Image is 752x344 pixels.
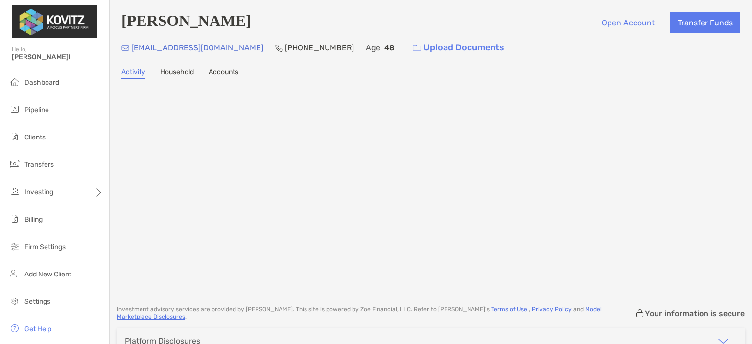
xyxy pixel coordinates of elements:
[209,68,238,79] a: Accounts
[24,243,66,251] span: Firm Settings
[9,76,21,88] img: dashboard icon
[9,131,21,142] img: clients icon
[121,45,129,51] img: Email Icon
[285,42,354,54] p: [PHONE_NUMBER]
[24,298,50,306] span: Settings
[491,306,527,313] a: Terms of Use
[117,306,635,321] p: Investment advisory services are provided by [PERSON_NAME] . This site is powered by Zoe Financia...
[384,42,395,54] p: 48
[24,325,51,333] span: Get Help
[594,12,662,33] button: Open Account
[160,68,194,79] a: Household
[413,45,421,51] img: button icon
[366,42,380,54] p: Age
[275,44,283,52] img: Phone Icon
[9,295,21,307] img: settings icon
[131,42,263,54] p: [EMAIL_ADDRESS][DOMAIN_NAME]
[645,309,745,318] p: Your information is secure
[24,188,53,196] span: Investing
[532,306,572,313] a: Privacy Policy
[9,103,21,115] img: pipeline icon
[121,68,145,79] a: Activity
[117,306,602,320] a: Model Marketplace Disclosures
[9,185,21,197] img: investing icon
[9,158,21,170] img: transfers icon
[121,12,251,33] h4: [PERSON_NAME]
[9,240,21,252] img: firm-settings icon
[12,53,103,61] span: [PERSON_NAME]!
[670,12,740,33] button: Transfer Funds
[9,268,21,279] img: add_new_client icon
[24,161,54,169] span: Transfers
[24,270,71,278] span: Add New Client
[24,106,49,114] span: Pipeline
[24,78,59,87] span: Dashboard
[12,4,97,39] img: Zoe Logo
[9,213,21,225] img: billing icon
[9,322,21,334] img: get-help icon
[24,215,43,224] span: Billing
[24,133,46,141] span: Clients
[406,37,511,58] a: Upload Documents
